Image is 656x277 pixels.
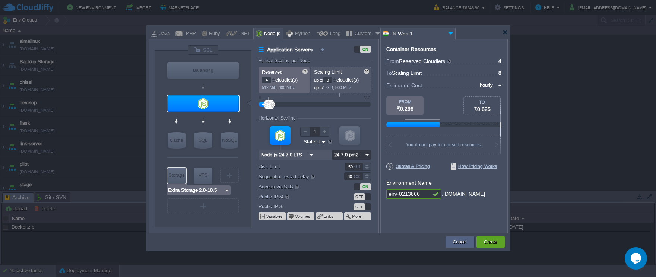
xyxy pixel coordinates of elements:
[386,58,399,64] span: From
[262,85,295,90] span: 512 MiB, 400 MHz
[194,168,212,184] div: Elastic VPS
[167,198,239,213] div: Create New Layer
[194,132,212,149] div: SQL Databases
[259,182,334,191] label: Access via SLB
[386,47,436,52] div: Container Resources
[328,28,340,39] div: Lang
[354,193,365,200] div: OFF
[167,168,186,184] div: Storage Containers
[397,106,413,112] span: ₹0.296
[207,28,220,39] div: Ruby
[498,70,501,76] span: 8
[474,106,491,112] span: ₹0.625
[442,189,485,199] div: .[DOMAIN_NAME]
[168,132,186,149] div: Cache
[314,69,342,75] span: Scaling Limit
[221,132,238,149] div: NoSQL Databases
[295,213,311,219] button: Volumes
[360,183,371,190] div: ON
[399,58,452,64] span: Reserved Cloudlets
[293,28,310,39] div: Python
[386,163,430,170] span: Quotas & Pricing
[259,58,312,63] div: Vertical Scaling per Node
[259,96,261,100] div: 0
[259,163,334,171] label: Disk Limit
[354,203,365,210] div: OFF
[167,168,186,183] div: Storage
[324,213,334,219] button: Links
[386,81,422,89] span: Estimated Cost
[184,28,196,39] div: PHP
[259,203,334,210] label: Public IPv6
[194,132,212,149] div: SQL
[625,247,649,270] iframe: chat widget
[266,213,283,219] button: Variables
[498,58,501,64] span: 4
[360,46,371,53] div: ON
[451,163,497,170] span: How Pricing Works
[392,70,422,76] span: Scaling Limit
[354,173,362,180] div: sec
[167,62,239,79] div: Balancing
[386,70,392,76] span: To
[314,78,323,82] span: up to
[364,96,370,100] div: 512
[167,95,239,112] div: Application Servers
[314,75,368,83] p: cloudlet(s)
[157,28,170,39] div: Java
[262,69,282,75] span: Reserved
[453,238,467,246] button: Cancel
[314,85,323,90] span: up to
[194,168,212,183] div: VPS
[167,62,239,79] div: Load Balancer
[220,168,239,183] div: Create New Layer
[352,28,374,39] div: Custom
[237,28,250,39] div: .NET
[259,115,298,121] div: Horizontal Scaling
[323,85,352,90] span: 1 GiB, 800 MHz
[464,100,500,104] div: TO
[262,28,281,39] div: Node.js
[259,192,334,201] label: Public IPv4
[386,180,432,186] label: Environment Name
[221,132,238,149] div: NoSQL
[484,238,497,246] button: Create
[352,213,362,219] button: More
[259,172,334,181] label: Sequential restart delay
[354,163,362,170] div: GB
[262,75,307,83] p: cloudlet(s)
[386,99,424,104] div: FROM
